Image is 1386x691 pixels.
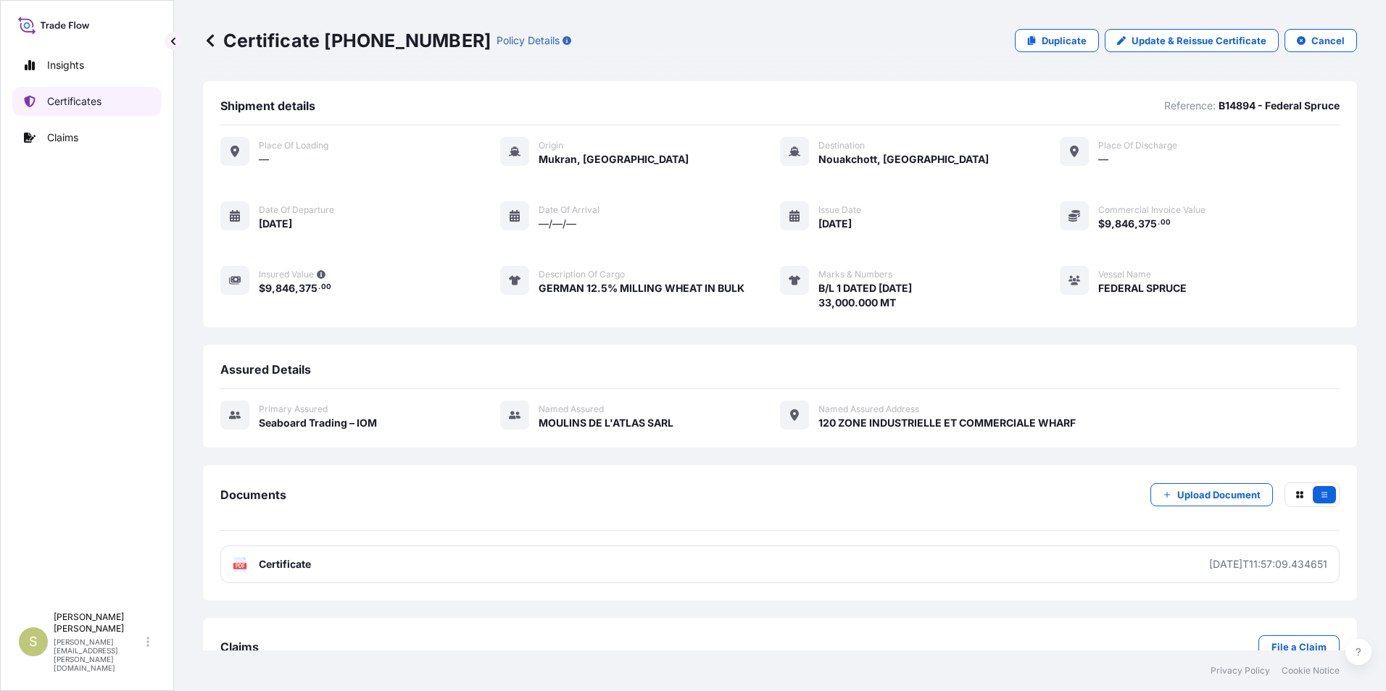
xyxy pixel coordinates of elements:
[54,611,144,635] p: [PERSON_NAME] [PERSON_NAME]
[1098,204,1206,216] span: Commercial Invoice Value
[497,33,560,48] p: Policy Details
[321,285,331,290] span: 00
[818,416,1076,430] span: 120 ZONE INDUSTRIELLE ET COMMERCIALE WHARF
[203,29,491,52] p: Certificate [PHONE_NUMBER]
[1161,220,1171,225] span: 00
[220,99,315,113] span: Shipment details
[220,545,1340,583] a: PDFCertificate[DATE]T11:57:09.434651
[259,416,377,430] span: Seaboard Trading – IOM
[539,416,673,430] span: MOULINS DE L'ATLAS SARL
[29,635,38,649] span: S
[1164,99,1216,113] p: Reference:
[259,283,265,293] span: $
[1158,220,1160,225] span: .
[259,140,328,151] span: Place of Loading
[220,487,286,502] span: Documents
[47,130,78,145] p: Claims
[1098,281,1187,296] span: FEDERAL SPRUCE
[1134,219,1138,229] span: ,
[1115,219,1134,229] span: 846
[272,283,275,293] span: ,
[1098,140,1177,151] span: Place of discharge
[1177,487,1261,502] p: Upload Document
[47,58,84,72] p: Insights
[1132,33,1266,48] p: Update & Reissue Certificate
[220,640,259,654] span: Claims
[259,217,292,231] span: [DATE]
[318,285,320,290] span: .
[539,269,625,280] span: Description of cargo
[539,403,604,415] span: Named Assured
[818,403,919,415] span: Named Assured Address
[54,637,144,672] p: [PERSON_NAME][EMAIL_ADDRESS][PERSON_NAME][DOMAIN_NAME]
[818,152,989,167] span: Nouakchott, [GEOGRAPHIC_DATA]
[1098,152,1108,167] span: —
[1015,29,1099,52] a: Duplicate
[818,140,865,151] span: Destination
[259,152,269,167] span: —
[299,283,318,293] span: 375
[818,269,892,280] span: Marks & Numbers
[12,51,162,80] a: Insights
[539,281,744,296] span: GERMAN 12.5% MILLING WHEAT IN BULK
[818,204,861,216] span: Issue Date
[1258,635,1340,658] a: File a Claim
[1150,483,1273,506] button: Upload Document
[1098,219,1105,229] span: $
[539,217,576,231] span: —/—/—
[539,140,563,151] span: Origin
[1219,99,1340,113] p: B14894 - Federal Spruce
[12,87,162,116] a: Certificates
[818,281,912,310] span: B/L 1 DATED [DATE] 33,000.000 MT
[47,94,101,109] p: Certificates
[1105,29,1279,52] a: Update & Reissue Certificate
[1098,269,1151,280] span: Vessel Name
[539,204,599,216] span: Date of arrival
[1105,219,1111,229] span: 9
[1311,33,1345,48] p: Cancel
[12,123,162,152] a: Claims
[1138,219,1157,229] span: 375
[1111,219,1115,229] span: ,
[1271,640,1327,654] p: File a Claim
[1211,665,1270,677] a: Privacy Policy
[259,403,328,415] span: Primary assured
[259,269,314,280] span: Insured Value
[259,204,334,216] span: Date of departure
[236,564,245,569] text: PDF
[1209,557,1327,571] div: [DATE]T11:57:09.434651
[220,362,311,377] span: Assured Details
[1285,29,1357,52] button: Cancel
[818,217,852,231] span: [DATE]
[295,283,299,293] span: ,
[265,283,272,293] span: 9
[259,557,311,571] span: Certificate
[1042,33,1087,48] p: Duplicate
[539,152,689,167] span: Mukran, [GEOGRAPHIC_DATA]
[1282,665,1340,677] a: Cookie Notice
[275,283,295,293] span: 846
